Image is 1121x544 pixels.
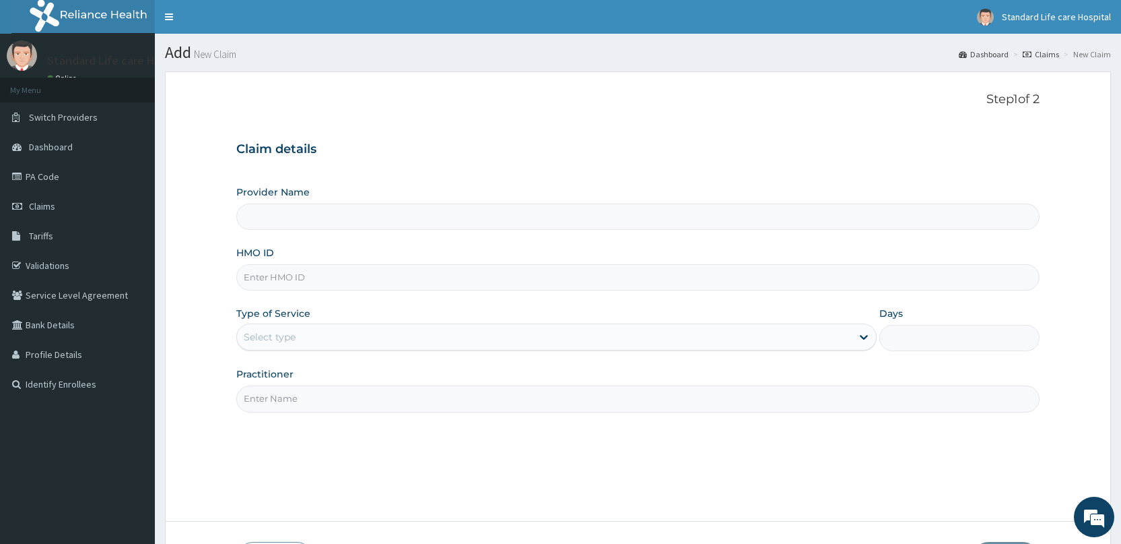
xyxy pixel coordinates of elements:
[236,386,1040,412] input: Enter Name
[236,142,1040,157] h3: Claim details
[959,49,1009,60] a: Dashboard
[7,368,257,415] textarea: Type your message and hit 'Enter'
[244,330,296,344] div: Select type
[191,49,236,59] small: New Claim
[977,9,994,26] img: User Image
[70,75,226,93] div: Chat with us now
[236,264,1040,291] input: Enter HMO ID
[236,246,274,260] label: HMO ID
[236,367,294,381] label: Practitioner
[29,111,98,123] span: Switch Providers
[29,230,53,242] span: Tariffs
[7,40,37,71] img: User Image
[879,307,903,320] label: Days
[1002,11,1111,23] span: Standard Life care Hospital
[236,185,310,199] label: Provider Name
[1023,49,1059,60] a: Claims
[78,170,186,306] span: We're online!
[47,55,191,67] p: Standard Life care Hospital
[29,141,73,153] span: Dashboard
[236,92,1040,107] p: Step 1 of 2
[29,200,55,212] span: Claims
[25,67,55,101] img: d_794563401_company_1708531726252_794563401
[221,7,253,39] div: Minimize live chat window
[47,73,79,83] a: Online
[1060,49,1111,60] li: New Claim
[165,44,1111,61] h1: Add
[236,307,310,320] label: Type of Service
